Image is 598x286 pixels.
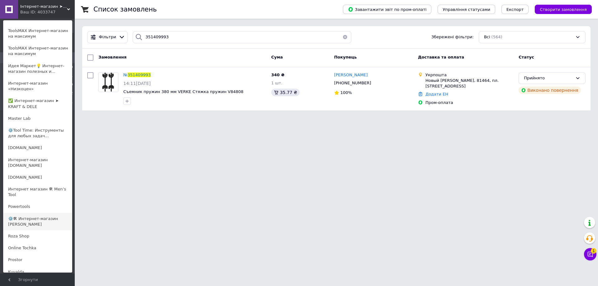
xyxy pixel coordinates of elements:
[519,87,581,94] div: Виконано повернення
[123,81,151,86] span: 14:11[DATE]
[484,34,490,40] span: Всі
[443,7,490,12] span: Управління статусами
[535,5,592,14] button: Створити замовлення
[3,154,72,171] a: Интернет-магазин [DOMAIN_NAME]
[3,230,72,242] a: Roza Shop
[99,73,118,92] img: Фото товару
[431,34,474,40] span: Збережені фільтри:
[334,73,368,77] span: [PERSON_NAME]
[438,5,495,14] button: Управління статусами
[93,6,157,13] h1: Список замовлень
[20,4,67,9] span: Інтернет-магазин ➤ Вулкан🔸
[491,35,502,39] span: (564)
[123,73,128,77] span: №
[98,55,126,59] span: Замовлення
[3,213,72,230] a: ⚙️🛠 Интернет-магазин [PERSON_NAME]
[3,266,72,278] a: Kuvalda
[591,248,596,254] span: 1
[128,73,151,77] span: 351409993
[524,75,573,82] div: Прийнято
[425,100,514,105] div: Пром-оплата
[3,77,72,95] a: Интернет-магазин «Низкоцен»
[340,90,352,95] span: 100%
[123,73,151,77] a: №351409993
[343,5,431,14] button: Завантажити звіт по пром-оплаті
[584,248,596,260] button: Чат з покупцем1
[425,92,448,96] a: Додати ЕН
[3,95,72,112] a: ✅ Интернет-магазин ➤ KRAFT & DELE
[3,183,72,201] a: Интернет магазин 🛠 Men’s Tool
[123,89,244,94] a: Съемник пружин 380 мм VERKE Стяжка пружин V84808
[425,72,514,78] div: Укрпошта
[133,31,351,43] input: Пошук за номером замовлення, ПІБ покупця, номером телефону, Email, номером накладної
[540,7,587,12] span: Створити замовлення
[425,78,514,89] div: Новый [PERSON_NAME], 81464, пл. [STREET_ADDRESS]
[3,201,72,213] a: Powertools
[271,55,283,59] span: Cума
[271,81,282,85] span: 1 шт.
[506,7,524,12] span: Експорт
[339,31,351,43] button: Очистить
[334,72,368,78] a: [PERSON_NAME]
[271,73,285,77] span: 340 ₴
[99,34,116,40] span: Фільтри
[3,25,72,42] a: ToolsMAX Интернет-магазин на максимум
[519,55,534,59] span: Статус
[3,113,72,124] a: Master Lab
[20,9,46,15] div: Ваш ID: 4033747
[348,7,426,12] span: Завантажити звіт по пром-оплаті
[3,254,72,266] a: Prostor
[98,72,118,92] a: Фото товару
[3,171,72,183] a: [DOMAIN_NAME]
[3,60,72,77] a: Идея Маркет💡 Интернет-магазин полезных и...
[418,55,464,59] span: Доставка та оплата
[501,5,529,14] button: Експорт
[3,142,72,154] a: [DOMAIN_NAME]
[334,55,357,59] span: Покупець
[529,7,592,12] a: Створити замовлення
[334,81,371,85] span: [PHONE_NUMBER]
[3,42,72,60] a: ToolsMAX Интернет-магазин на максимум
[3,124,72,142] a: ⚙️Tool Time: Инструменты для любых задач...
[3,242,72,254] a: Online Tochka
[271,89,300,96] div: 35.77 ₴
